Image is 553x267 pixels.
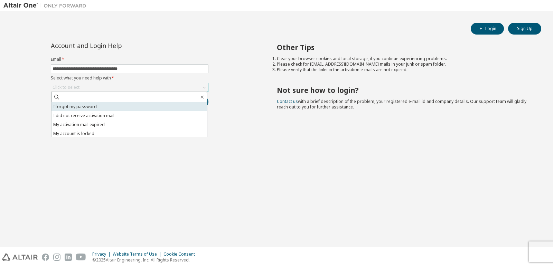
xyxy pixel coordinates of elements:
[277,61,529,67] li: Please check for [EMAIL_ADDRESS][DOMAIN_NAME] mails in your junk or spam folder.
[51,57,208,62] label: Email
[2,254,38,261] img: altair_logo.svg
[277,67,529,73] li: Please verify that the links in the activation e-mails are not expired.
[51,43,177,48] div: Account and Login Help
[76,254,86,261] img: youtube.svg
[277,86,529,95] h2: Not sure how to login?
[53,254,60,261] img: instagram.svg
[51,75,208,81] label: Select what you need help with
[92,257,199,263] p: © 2025 Altair Engineering, Inc. All Rights Reserved.
[42,254,49,261] img: facebook.svg
[277,56,529,61] li: Clear your browser cookies and local storage, if you continue experiencing problems.
[65,254,72,261] img: linkedin.svg
[277,43,529,52] h2: Other Tips
[51,83,208,92] div: Click to select
[277,98,298,104] a: Contact us
[508,23,541,35] button: Sign Up
[3,2,90,9] img: Altair One
[113,251,163,257] div: Website Terms of Use
[163,251,199,257] div: Cookie Consent
[471,23,504,35] button: Login
[51,102,207,111] li: I forgot my password
[277,98,526,110] span: with a brief description of the problem, your registered e-mail id and company details. Our suppo...
[92,251,113,257] div: Privacy
[53,85,79,90] div: Click to select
